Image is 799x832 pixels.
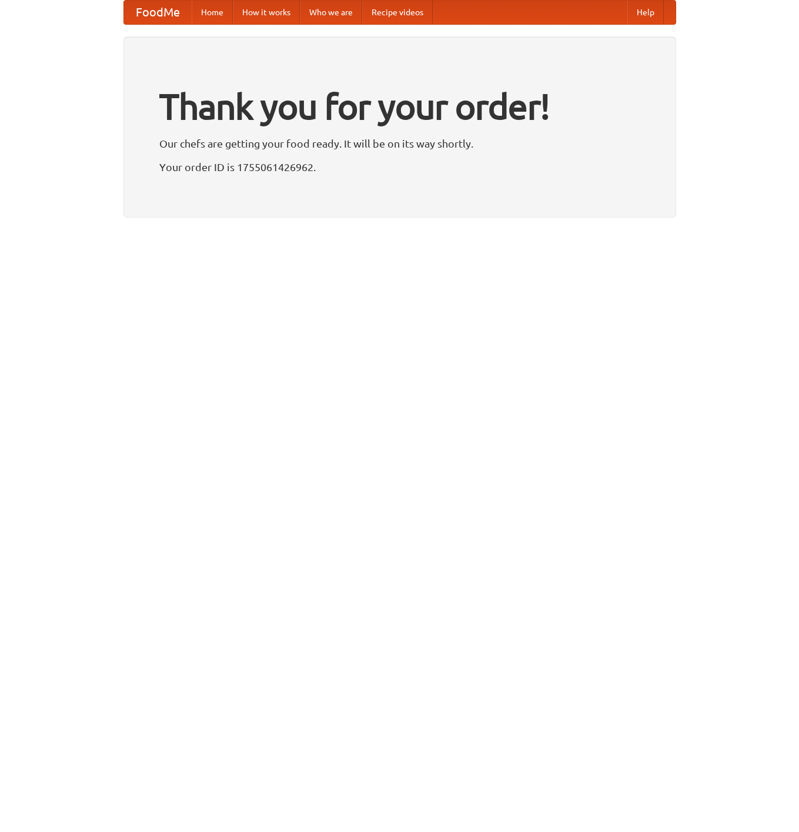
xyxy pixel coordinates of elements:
a: Who we are [300,1,362,24]
h1: Thank you for your order! [159,78,640,135]
p: Our chefs are getting your food ready. It will be on its way shortly. [159,135,640,152]
a: Home [192,1,233,24]
a: Recipe videos [362,1,433,24]
a: Help [627,1,664,24]
a: FoodMe [124,1,192,24]
p: Your order ID is 1755061426962. [159,158,640,176]
a: How it works [233,1,300,24]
